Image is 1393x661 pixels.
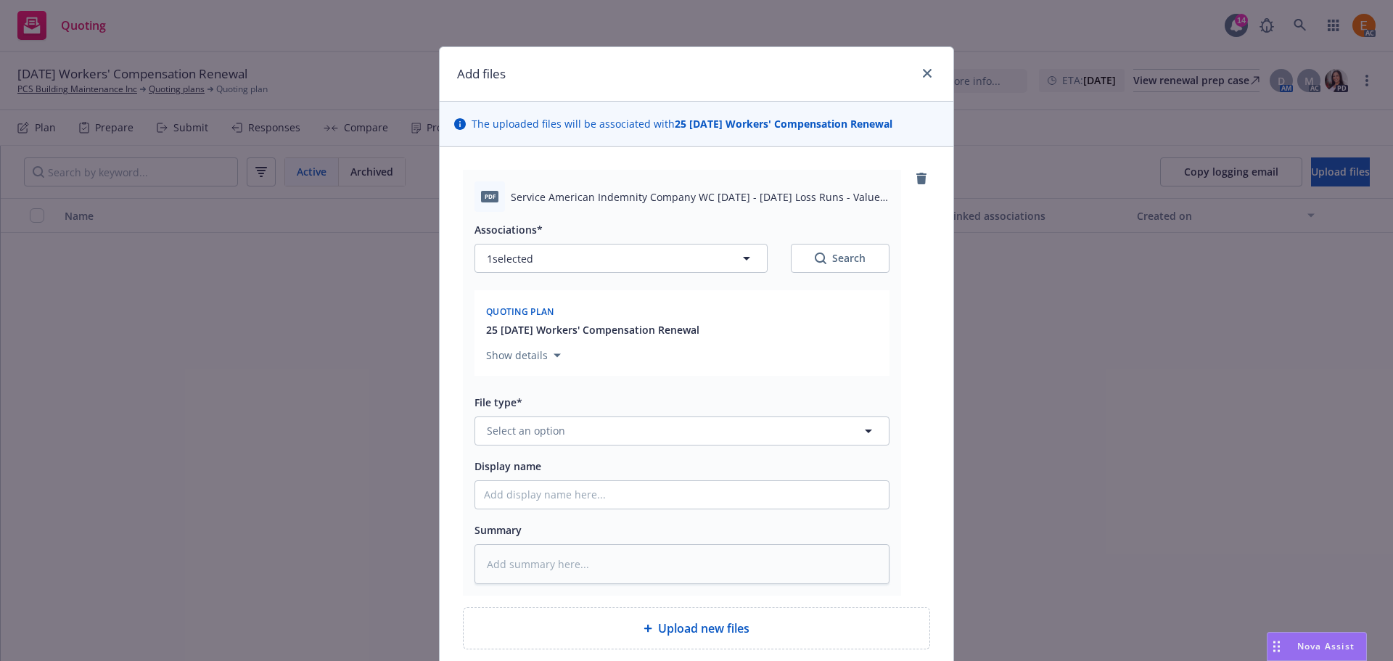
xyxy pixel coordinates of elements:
div: Search [815,251,866,266]
a: close [919,65,936,82]
span: The uploaded files will be associated with [472,116,892,131]
div: Upload new files [463,607,930,649]
button: Nova Assist [1267,632,1367,661]
span: Service American Indemnity Company WC [DATE] - [DATE] Loss Runs - Valued [DATE].pdf [511,189,889,205]
button: SearchSearch [791,244,889,273]
span: Associations* [474,223,543,237]
button: Select an option [474,416,889,446]
svg: Search [815,253,826,264]
span: pdf [481,191,498,202]
button: Show details [480,347,567,364]
div: Drag to move [1267,633,1286,660]
span: Display name [474,459,541,473]
span: Upload new files [658,620,749,637]
input: Add display name here... [475,481,889,509]
span: Quoting plan [486,305,554,318]
span: Nova Assist [1297,640,1355,652]
span: Select an option [487,423,565,438]
h1: Add files [457,65,506,83]
span: File type* [474,395,522,409]
span: 1 selected [487,251,533,266]
button: 1selected [474,244,768,273]
strong: 25 [DATE] Workers' Compensation Renewal [675,117,892,131]
button: 25 [DATE] Workers' Compensation Renewal [486,322,699,337]
a: remove [913,170,930,187]
span: Summary [474,523,522,537]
